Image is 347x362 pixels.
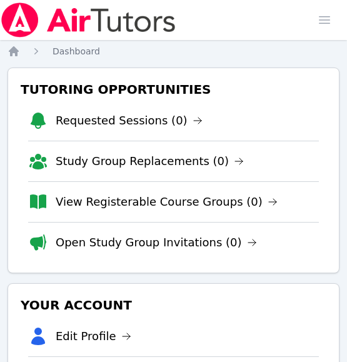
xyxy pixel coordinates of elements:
[56,193,278,211] a: View Registerable Course Groups (0)
[56,328,131,345] a: Edit Profile
[18,294,329,316] h3: Your Account
[56,112,203,129] a: Requested Sessions (0)
[56,234,257,251] a: Open Study Group Invitations (0)
[8,45,339,58] nav: Breadcrumb
[56,153,244,170] a: Study Group Replacements (0)
[53,46,100,56] span: Dashboard
[53,45,100,58] a: Dashboard
[18,78,329,101] h3: Tutoring Opportunities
